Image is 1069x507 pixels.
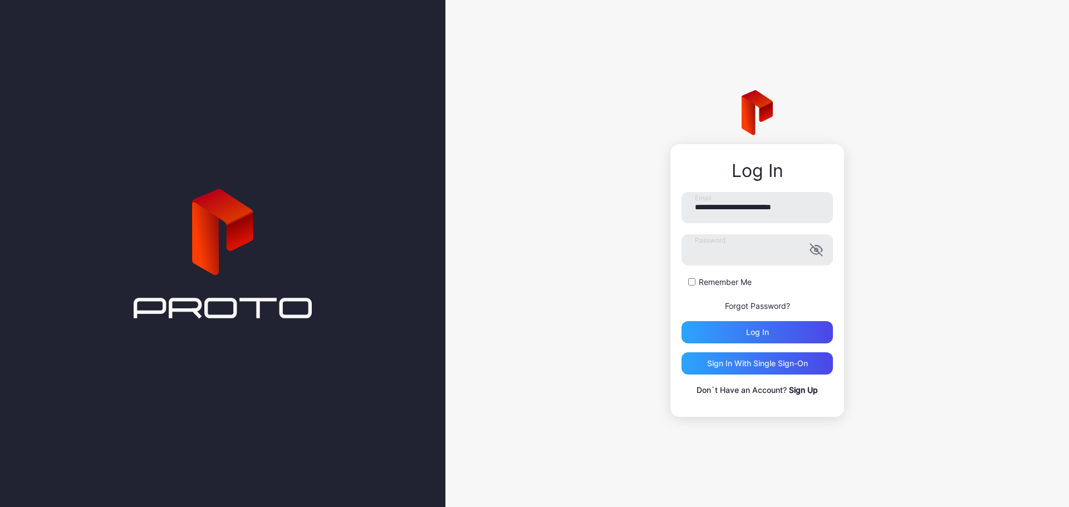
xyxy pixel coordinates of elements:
input: Email [681,192,833,223]
label: Remember Me [699,277,752,288]
div: Log in [746,328,769,337]
div: Sign in With Single Sign-On [707,359,808,368]
p: Don`t Have an Account? [681,383,833,397]
button: Password [810,243,823,257]
button: Log in [681,321,833,343]
input: Password [681,234,833,265]
div: Log In [681,161,833,181]
a: Forgot Password? [725,301,790,311]
a: Sign Up [789,385,818,395]
button: Sign in With Single Sign-On [681,352,833,375]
